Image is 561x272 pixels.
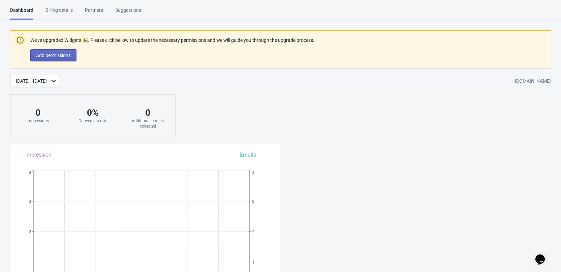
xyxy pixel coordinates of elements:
tspan: 4 [29,170,31,175]
div: Partners [85,7,103,19]
p: We’ve upgraded Widgets 🎉. Please click bellow to update the necessary permissions and we will gui... [30,37,314,44]
div: Additional emails collected [127,118,168,129]
div: Impressions [17,118,58,124]
button: Add permissions [30,49,76,61]
tspan: 2 [252,229,254,234]
div: Billing details [45,7,73,19]
div: Dashboard [10,7,33,20]
div: [DATE] - [DATE] [16,78,47,85]
iframe: chat widget [533,245,554,265]
tspan: 4 [252,170,255,175]
div: Conversion rate [72,118,113,124]
tspan: 1 [252,260,254,265]
span: Add permissions [36,53,71,58]
div: Suggestions [115,7,141,19]
div: [DOMAIN_NAME] [515,75,551,87]
div: 0 % [72,107,113,118]
tspan: 2 [29,229,31,234]
div: 0 [127,107,168,118]
tspan: 3 [252,199,254,204]
div: 0 [17,107,58,118]
tspan: 3 [29,199,31,204]
tspan: 1 [29,260,31,265]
